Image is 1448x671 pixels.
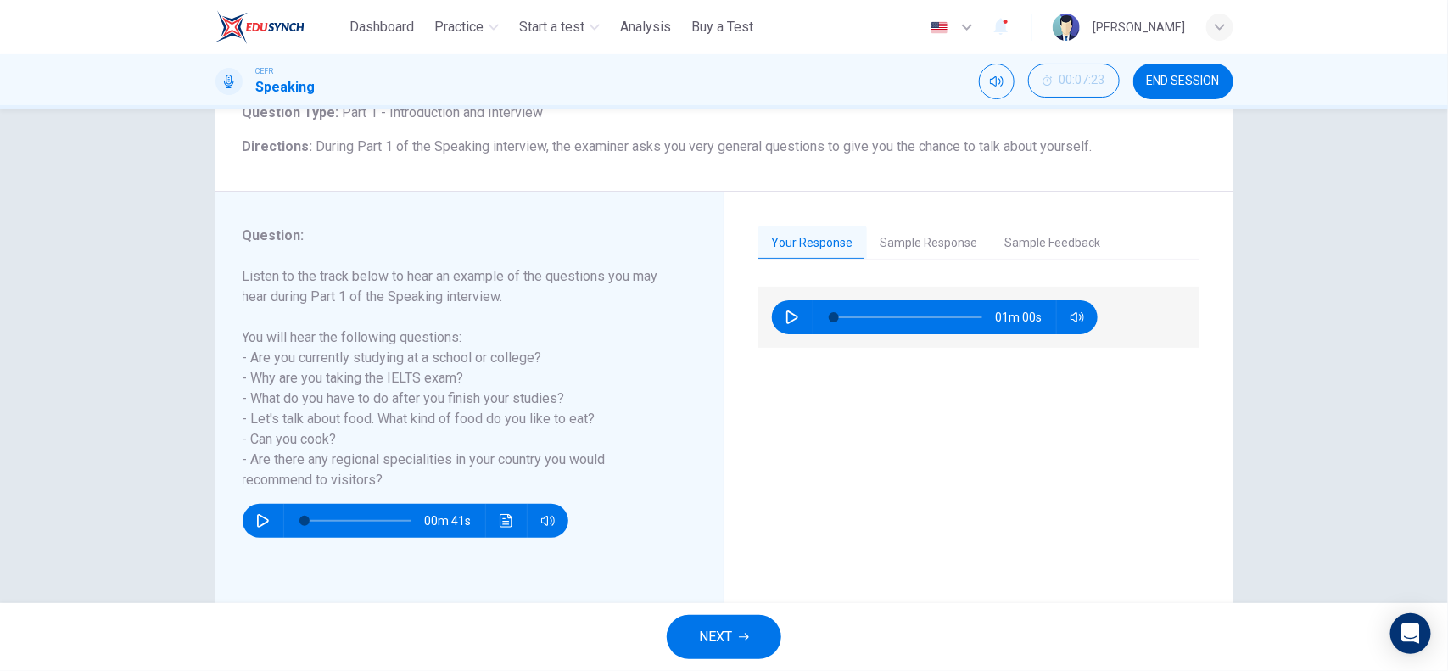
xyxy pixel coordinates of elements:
[667,615,781,659] button: NEXT
[867,226,992,261] button: Sample Response
[1053,14,1080,41] img: Profile picture
[996,300,1056,334] span: 01m 00s
[243,226,676,246] h6: Question :
[758,226,867,261] button: Your Response
[493,504,520,538] button: Click to see the audio transcription
[349,17,414,37] span: Dashboard
[1133,64,1233,99] button: END SESSION
[1093,17,1186,37] div: [PERSON_NAME]
[1028,64,1120,98] button: 00:07:23
[1390,613,1431,654] div: Open Intercom Messenger
[343,12,421,42] button: Dashboard
[243,266,676,490] h6: Listen to the track below to hear an example of the questions you may hear during Part 1 of the S...
[215,10,344,44] a: ELTC logo
[243,103,1206,123] h6: Question Type :
[613,12,678,42] button: Analysis
[929,21,950,34] img: en
[519,17,584,37] span: Start a test
[256,65,274,77] span: CEFR
[316,138,1093,154] span: During Part 1 of the Speaking interview, the examiner asks you very general questions to give you...
[434,17,484,37] span: Practice
[691,17,753,37] span: Buy a Test
[620,17,671,37] span: Analysis
[512,12,607,42] button: Start a test
[428,12,506,42] button: Practice
[1028,64,1120,99] div: Hide
[992,226,1115,261] button: Sample Feedback
[1147,75,1220,88] span: END SESSION
[339,104,544,120] span: Part 1 - Introduction and Interview
[1059,74,1105,87] span: 00:07:23
[699,625,732,649] span: NEXT
[685,12,760,42] button: Buy a Test
[425,504,485,538] span: 00m 41s
[256,77,316,98] h1: Speaking
[243,137,1206,157] h6: Directions :
[979,64,1015,99] div: Mute
[215,10,305,44] img: ELTC logo
[758,226,1199,261] div: basic tabs example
